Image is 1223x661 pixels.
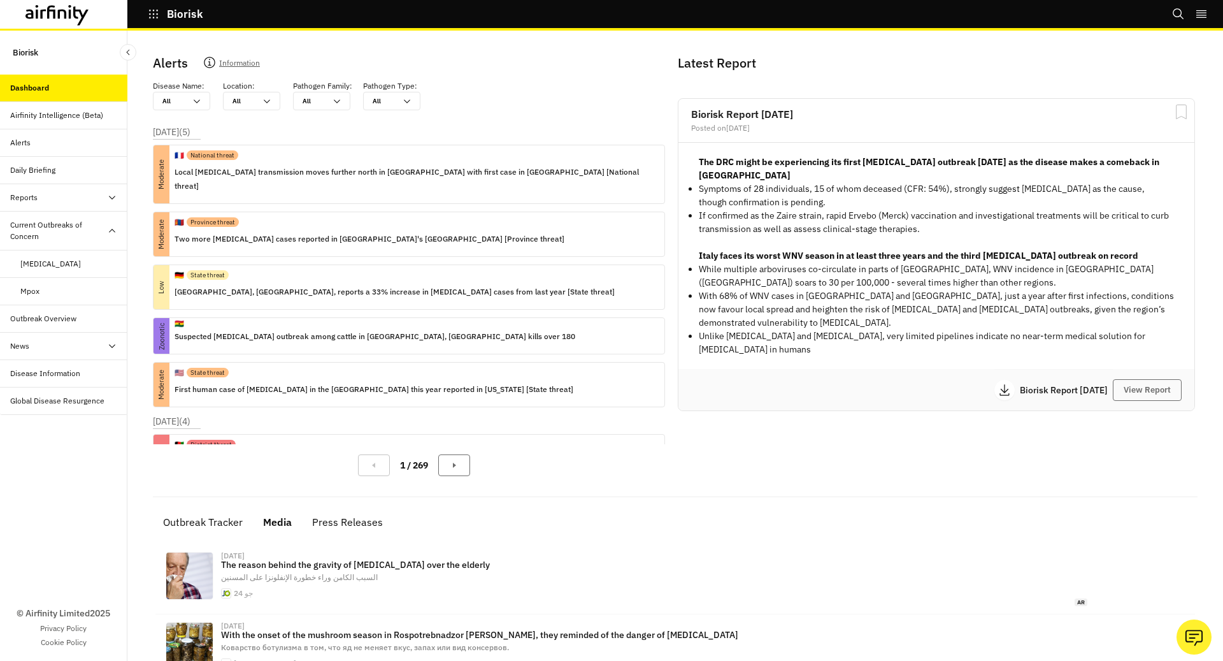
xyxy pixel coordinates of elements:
[20,258,81,270] div: [MEDICAL_DATA]
[175,150,184,161] p: 🇫🇷
[1172,3,1185,25] button: Search
[10,137,31,149] div: Alerts
[400,459,428,472] p: 1 / 269
[175,165,654,193] p: Local [MEDICAL_DATA] transmission moves further north in [GEOGRAPHIC_DATA] with first case in [GE...
[153,54,188,73] p: Alerts
[263,512,292,532] div: Media
[10,110,103,121] div: Airfinity Intelligence (Beta)
[1177,620,1212,655] button: Ask our analysts
[190,150,234,160] p: National threat
[153,126,190,139] p: [DATE] ( 5 )
[190,440,232,449] p: District threat
[1075,599,1087,607] span: ar
[221,622,245,630] div: [DATE]
[691,109,1182,119] h2: Biorisk Report [DATE]
[10,82,49,94] div: Dashboard
[166,553,213,599] img: 8_news_1757483012.png
[20,286,39,297] div: Mpox
[167,8,203,20] p: Biorisk
[17,607,110,620] p: © Airfinity Limited 2025
[139,279,183,295] p: Low
[175,232,564,246] p: Two more [MEDICAL_DATA] cases reported in [GEOGRAPHIC_DATA]'s [GEOGRAPHIC_DATA] [Province threat]
[10,395,104,407] div: Global Disease Resurgence
[1113,379,1182,401] button: View Report
[13,41,38,64] p: Biorisk
[175,217,184,228] p: 🇲🇳
[190,368,225,377] p: State threat
[1173,104,1189,120] svg: Bookmark Report
[175,270,184,281] p: 🇩🇪
[10,340,29,352] div: News
[155,544,1195,614] a: [DATE]The reason behind the gravity of [MEDICAL_DATA] over the elderlyالسبب الكامن وراء خطورة الإ...
[699,209,1174,236] p: If confirmed as the Zaire strain, rapid Ervebo (Merck) vaccination and investigational treatments...
[678,54,1192,73] p: Latest Report
[190,217,235,227] p: Province threat
[358,454,390,476] button: Previous Page
[699,289,1174,330] p: With 68% of WNV cases in [GEOGRAPHIC_DATA] and [GEOGRAPHIC_DATA], just a year after first infecti...
[175,439,184,451] p: 🇦🇫
[163,512,243,532] div: Outbreak Tracker
[175,367,184,379] p: 🇺🇸
[139,226,183,242] p: Moderate
[221,630,1087,640] p: With the onset of the mushroom season in Rospotrebnadzor [PERSON_NAME], they reminded of the dang...
[144,328,180,344] p: Zoonotic
[175,285,615,299] p: [GEOGRAPHIC_DATA], [GEOGRAPHIC_DATA], reports a 33% increase in [MEDICAL_DATA] cases from last ye...
[699,156,1159,181] strong: The DRC might be experiencing its first [MEDICAL_DATA] outbreak [DATE] as the disease makes a com...
[175,318,184,330] p: 🇬🇭
[699,330,1174,356] p: Unlike [MEDICAL_DATA] and [MEDICAL_DATA], very limited pipelines indicate no near-term medical so...
[1020,386,1113,395] p: Biorisk Report [DATE]
[691,124,1182,132] div: Posted on [DATE]
[221,572,378,582] span: السبب الكامن وراء خطورة الإنفلونزا على المسنين
[120,44,136,61] button: Close Sidebar
[363,80,417,92] p: Pathogen Type :
[221,552,245,560] div: [DATE]
[153,80,204,92] p: Disease Name :
[221,560,1087,570] p: The reason behind the gravity of [MEDICAL_DATA] over the elderly
[153,415,190,428] p: [DATE] ( 4 )
[40,623,87,634] a: Privacy Policy
[190,270,225,280] p: State threat
[699,263,1174,289] p: While multiple arboviruses co-circulate in parts of [GEOGRAPHIC_DATA], WNV incidence in [GEOGRAPH...
[312,512,383,532] div: Press Releases
[10,164,55,176] div: Daily Briefing
[221,643,509,652] span: Коварство ботулизма в том, что яд не меняет вкус, запах или вид консервов.
[438,454,470,476] button: Next Page
[219,56,260,74] p: Information
[223,80,255,92] p: Location :
[10,219,107,242] div: Current Outbreaks of Concern
[41,637,87,648] a: Cookie Policy
[175,330,575,344] p: Suspected [MEDICAL_DATA] outbreak among cattle in [GEOGRAPHIC_DATA], [GEOGRAPHIC_DATA] kills over...
[148,3,203,25] button: Biorisk
[699,250,1138,261] strong: Italy faces its worst WNV season in at least three years and the third [MEDICAL_DATA] outbreak on...
[132,166,190,182] p: Moderate
[222,589,231,598] img: icon.png
[175,382,573,396] p: First human case of [MEDICAL_DATA] in the [GEOGRAPHIC_DATA] this year reported in [US_STATE] [Sta...
[293,80,352,92] p: Pathogen Family :
[10,368,80,379] div: Disease Information
[10,313,76,324] div: Outbreak Overview
[139,377,183,393] p: Moderate
[10,192,38,203] div: Reports
[234,590,253,597] div: جو 24
[699,182,1174,209] p: Symptoms of 28 individuals, 15 of whom deceased (CFR: 54%), strongly suggest [MEDICAL_DATA] as th...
